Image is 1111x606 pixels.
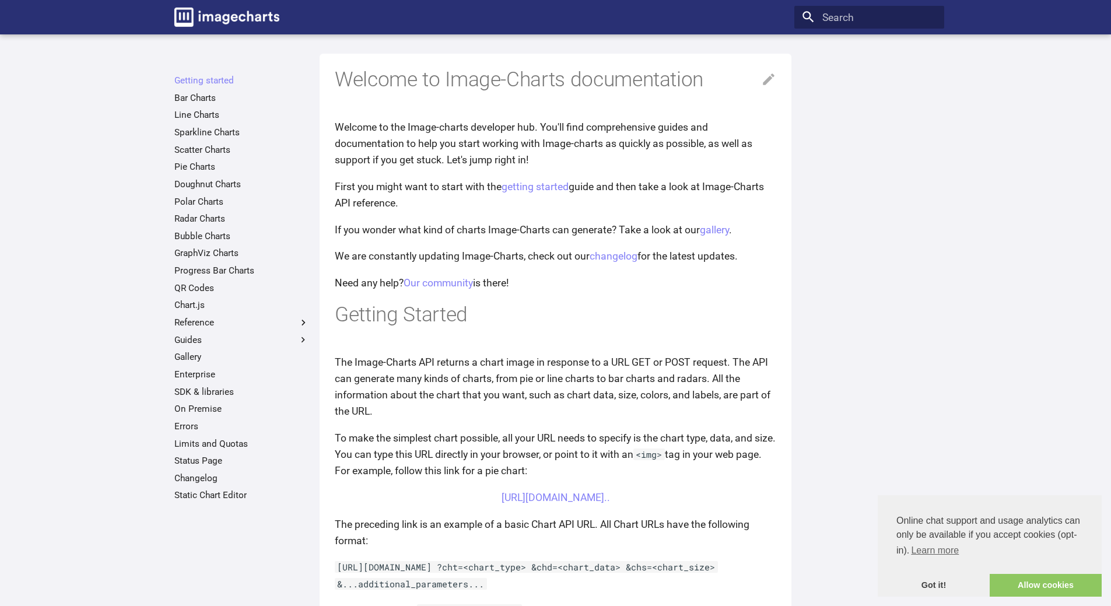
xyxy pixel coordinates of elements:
a: Bubble Charts [174,230,309,242]
h1: Getting Started [335,302,776,328]
p: The Image-Charts API returns a chart image in response to a URL GET or POST request. The API can ... [335,354,776,420]
p: Need any help? is there! [335,275,776,291]
img: logo [174,8,279,27]
p: Welcome to the Image-charts developer hub. You'll find comprehensive guides and documentation to ... [335,119,776,168]
code: <img> [633,449,665,460]
a: Scatter Charts [174,144,309,156]
a: Our community [404,277,473,289]
input: Search [794,6,944,29]
a: Radar Charts [174,213,309,225]
p: If you wonder what kind of charts Image-Charts can generate? Take a look at our . [335,222,776,238]
a: allow cookies [990,574,1102,597]
div: cookieconsent [878,495,1102,597]
h1: Welcome to Image-Charts documentation [335,66,776,93]
a: Getting started [174,75,309,86]
a: dismiss cookie message [878,574,990,597]
p: We are constantly updating Image-Charts, check out our for the latest updates. [335,248,776,264]
a: Errors [174,421,309,432]
a: Pie Charts [174,161,309,173]
label: Reference [174,317,309,328]
p: The preceding link is an example of a basic Chart API URL. All Chart URLs have the following format: [335,516,776,549]
span: Online chat support and usage analytics can only be available if you accept cookies (opt-in). [896,514,1083,559]
a: Limits and Quotas [174,438,309,450]
a: On Premise [174,403,309,415]
a: GraphViz Charts [174,247,309,259]
a: gallery [700,224,729,236]
a: Polar Charts [174,196,309,208]
a: Chart.js [174,299,309,311]
a: Gallery [174,351,309,363]
a: Static Chart Editor [174,489,309,501]
a: getting started [502,181,569,192]
a: Progress Bar Charts [174,265,309,276]
a: Doughnut Charts [174,178,309,190]
p: To make the simplest chart possible, all your URL needs to specify is the chart type, data, and s... [335,430,776,479]
a: changelog [590,250,637,262]
a: Line Charts [174,109,309,121]
a: Image-Charts documentation [169,2,285,31]
label: Guides [174,334,309,346]
a: SDK & libraries [174,386,309,398]
a: Sparkline Charts [174,127,309,138]
a: learn more about cookies [909,542,961,559]
a: Bar Charts [174,92,309,104]
a: Enterprise [174,369,309,380]
code: [URL][DOMAIN_NAME] ?cht=<chart_type> &chd=<chart_data> &chs=<chart_size> &...additional_parameter... [335,561,718,589]
a: QR Codes [174,282,309,294]
a: [URL][DOMAIN_NAME].. [502,492,610,503]
p: First you might want to start with the guide and then take a look at Image-Charts API reference. [335,178,776,211]
a: Changelog [174,472,309,484]
a: Status Page [174,455,309,467]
